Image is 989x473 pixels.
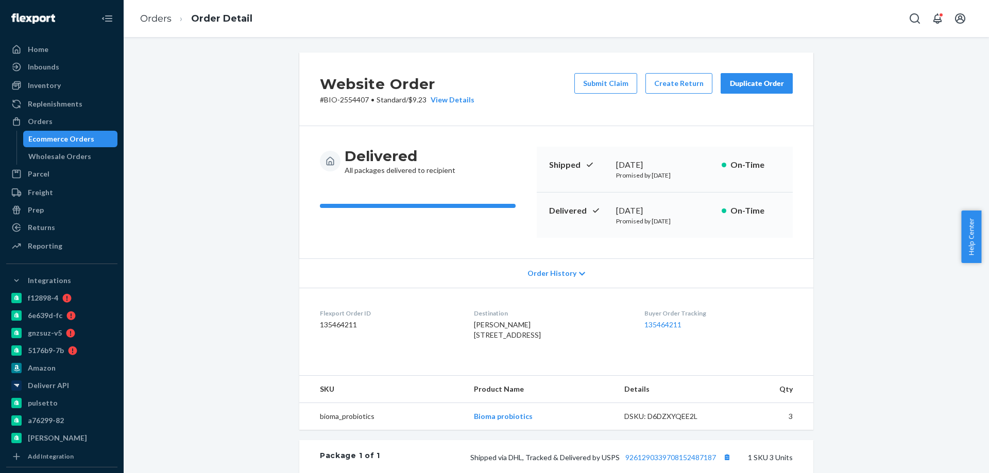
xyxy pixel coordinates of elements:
div: f12898-4 [28,293,58,303]
dt: Flexport Order ID [320,309,457,318]
div: Returns [28,222,55,233]
ol: breadcrumbs [132,4,261,34]
span: Standard [377,95,406,104]
div: Package 1 of 1 [320,450,380,464]
p: Delivered [549,205,608,217]
button: Submit Claim [574,73,637,94]
div: Freight [28,187,53,198]
div: Add Integration [28,452,74,461]
a: Returns [6,219,117,236]
th: Qty [729,376,813,403]
div: Inbounds [28,62,59,72]
a: Deliverr API [6,377,117,394]
div: Home [28,44,48,55]
button: Open account menu [950,8,970,29]
a: Bioma probiotics [474,412,533,421]
a: Parcel [6,166,117,182]
div: gnzsuz-v5 [28,328,62,338]
button: View Details [427,95,474,105]
a: Wholesale Orders [23,148,118,165]
button: Open notifications [927,8,948,29]
a: Ecommerce Orders [23,131,118,147]
div: All packages delivered to recipient [345,147,455,176]
p: Shipped [549,159,608,171]
h2: Website Order [320,73,474,95]
button: Create Return [645,73,712,94]
div: 5176b9-7b [28,345,64,356]
a: Reporting [6,238,117,254]
a: Order Detail [191,13,252,24]
div: Parcel [28,169,49,179]
dt: Destination [474,309,627,318]
td: 3 [729,403,813,430]
th: Product Name [466,376,616,403]
a: f12898-4 [6,290,117,306]
a: 135464211 [644,320,681,329]
a: Add Integration [6,450,117,463]
a: 9261290339708152487187 [625,453,716,462]
span: • [371,95,374,104]
h3: Delivered [345,147,455,165]
p: # BIO-2554407 / $9.23 [320,95,474,105]
a: Replenishments [6,96,117,112]
a: Orders [6,113,117,130]
div: Wholesale Orders [28,151,91,162]
a: gnzsuz-v5 [6,325,117,341]
a: Orders [140,13,172,24]
div: Integrations [28,275,71,286]
div: [DATE] [616,205,713,217]
p: Promised by [DATE] [616,217,713,225]
div: Orders [28,116,53,127]
a: Prep [6,202,117,218]
button: Help Center [961,211,981,263]
p: On-Time [730,205,780,217]
div: a76299-82 [28,415,64,426]
span: Order History [527,268,576,278]
a: 5176b9-7b [6,342,117,359]
p: On-Time [730,159,780,171]
div: Inventory [28,80,61,91]
button: Close Navigation [97,8,117,29]
a: Inbounds [6,59,117,75]
div: Duplicate Order [729,78,784,89]
div: Ecommerce Orders [28,134,94,144]
div: Prep [28,205,44,215]
p: Promised by [DATE] [616,171,713,180]
span: Shipped via DHL, Tracked & Delivered by USPS [470,453,734,462]
button: Duplicate Order [721,73,793,94]
a: pulsetto [6,395,117,411]
img: Flexport logo [11,13,55,24]
div: Reporting [28,241,62,251]
a: [PERSON_NAME] [6,430,117,446]
div: Amazon [28,363,56,373]
dd: 135464211 [320,320,457,330]
td: bioma_probiotics [299,403,466,430]
a: 6e639d-fc [6,307,117,324]
span: [PERSON_NAME] [STREET_ADDRESS] [474,320,541,339]
button: Integrations [6,272,117,289]
dt: Buyer Order Tracking [644,309,793,318]
div: Deliverr API [28,380,69,391]
th: Details [616,376,729,403]
button: Copy tracking number [720,450,734,464]
div: 1 SKU 3 Units [380,450,793,464]
div: 6e639d-fc [28,310,62,321]
button: Open Search Box [905,8,925,29]
a: Home [6,41,117,58]
div: pulsetto [28,398,58,408]
div: [DATE] [616,159,713,171]
a: a76299-82 [6,412,117,429]
a: Inventory [6,77,117,94]
a: Amazon [6,360,117,376]
div: DSKU: D6DZXYQEE2L [624,411,721,422]
a: Freight [6,184,117,201]
th: SKU [299,376,466,403]
div: [PERSON_NAME] [28,433,87,443]
div: Replenishments [28,99,82,109]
